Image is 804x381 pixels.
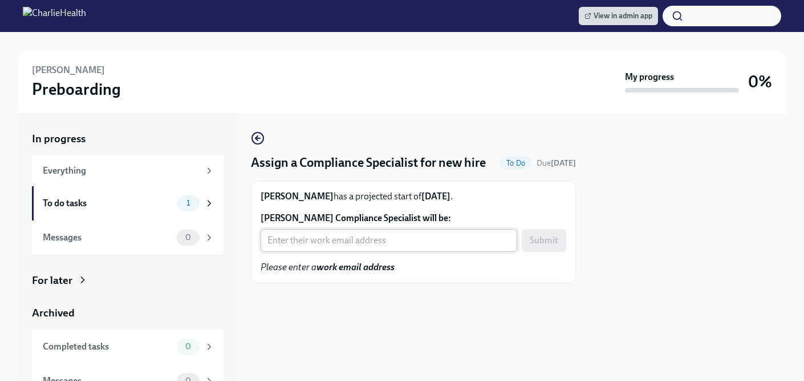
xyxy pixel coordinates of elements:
h4: Assign a Compliance Specialist for new hire [251,154,486,171]
a: In progress [32,131,224,146]
div: Completed tasks [43,340,172,353]
div: Messages [43,231,172,244]
a: Completed tasks0 [32,330,224,364]
strong: work email address [316,262,395,272]
a: Messages0 [32,220,224,255]
span: View in admin app [584,10,652,22]
h6: [PERSON_NAME] [32,64,105,77]
div: For later [32,273,72,288]
span: 0 [178,342,198,351]
strong: My progress [625,71,674,83]
a: Archived [32,306,224,320]
strong: [DATE] [421,191,450,202]
span: 0 [178,233,198,242]
img: CharlieHealth [23,7,86,25]
div: To do tasks [43,197,172,210]
strong: [PERSON_NAME] [261,191,334,202]
h3: Preboarding [32,79,121,99]
div: Everything [43,165,200,177]
em: Please enter a [261,262,395,272]
a: Everything [32,155,224,186]
strong: [DATE] [551,158,576,168]
span: October 9th, 2025 09:00 [537,158,576,169]
a: For later [32,273,224,288]
span: Due [537,158,576,168]
input: Enter their work email address [261,229,517,252]
a: To do tasks1 [32,186,224,220]
h3: 0% [748,71,772,92]
p: has a projected start of . [261,190,566,203]
span: 1 [180,199,197,207]
span: To Do [500,159,532,167]
label: [PERSON_NAME] Compliance Specialist will be: [261,212,566,224]
a: View in admin app [579,7,658,25]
